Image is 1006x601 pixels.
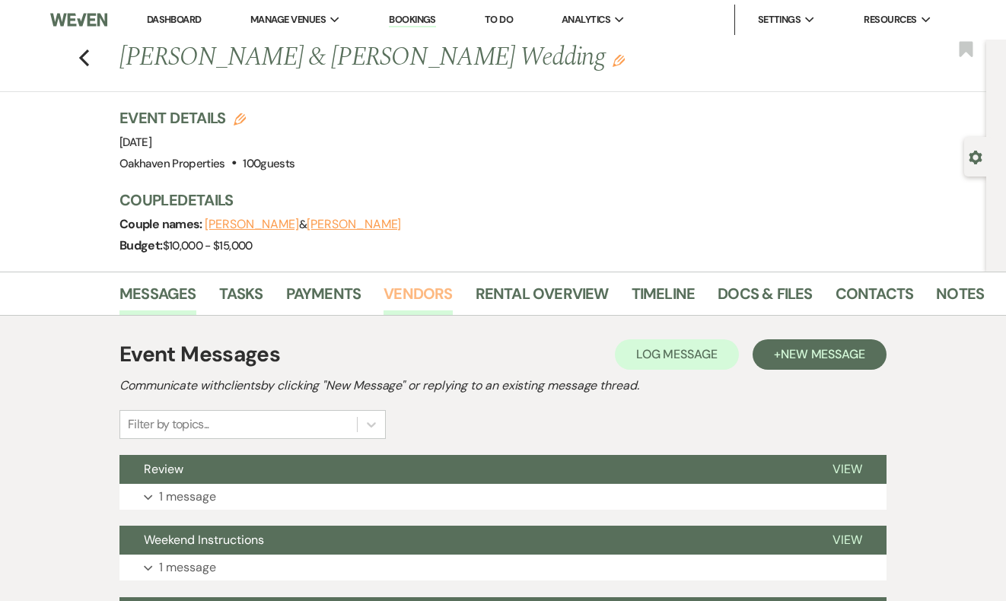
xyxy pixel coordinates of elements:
[485,13,513,26] a: To Do
[159,558,216,577] p: 1 message
[119,216,205,232] span: Couple names:
[119,40,801,76] h1: [PERSON_NAME] & [PERSON_NAME] Wedding
[836,281,914,315] a: Contacts
[636,346,718,362] span: Log Message
[119,189,971,211] h3: Couple Details
[163,238,253,253] span: $10,000 - $15,000
[144,461,183,477] span: Review
[781,346,865,362] span: New Message
[864,12,916,27] span: Resources
[307,218,401,231] button: [PERSON_NAME]
[286,281,361,315] a: Payments
[119,237,163,253] span: Budget:
[758,12,801,27] span: Settings
[219,281,263,315] a: Tasks
[147,13,202,26] a: Dashboard
[832,532,862,548] span: View
[718,281,812,315] a: Docs & Files
[476,281,609,315] a: Rental Overview
[562,12,610,27] span: Analytics
[243,156,294,171] span: 100 guests
[119,107,294,129] h3: Event Details
[119,526,808,555] button: Weekend Instructions
[632,281,696,315] a: Timeline
[50,4,107,36] img: Weven Logo
[119,281,196,315] a: Messages
[832,461,862,477] span: View
[753,339,887,370] button: +New Message
[144,532,264,548] span: Weekend Instructions
[119,135,151,150] span: [DATE]
[119,455,808,484] button: Review
[808,526,887,555] button: View
[384,281,452,315] a: Vendors
[159,487,216,507] p: 1 message
[808,455,887,484] button: View
[205,217,401,232] span: &
[128,415,209,434] div: Filter by topics...
[969,149,982,164] button: Open lead details
[250,12,326,27] span: Manage Venues
[119,339,280,370] h1: Event Messages
[936,281,984,315] a: Notes
[119,156,225,171] span: Oakhaven Properties
[205,218,299,231] button: [PERSON_NAME]
[389,13,436,27] a: Bookings
[119,484,887,510] button: 1 message
[615,339,739,370] button: Log Message
[119,555,887,580] button: 1 message
[119,377,887,395] h2: Communicate with clients by clicking "New Message" or replying to an existing message thread.
[613,53,625,67] button: Edit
